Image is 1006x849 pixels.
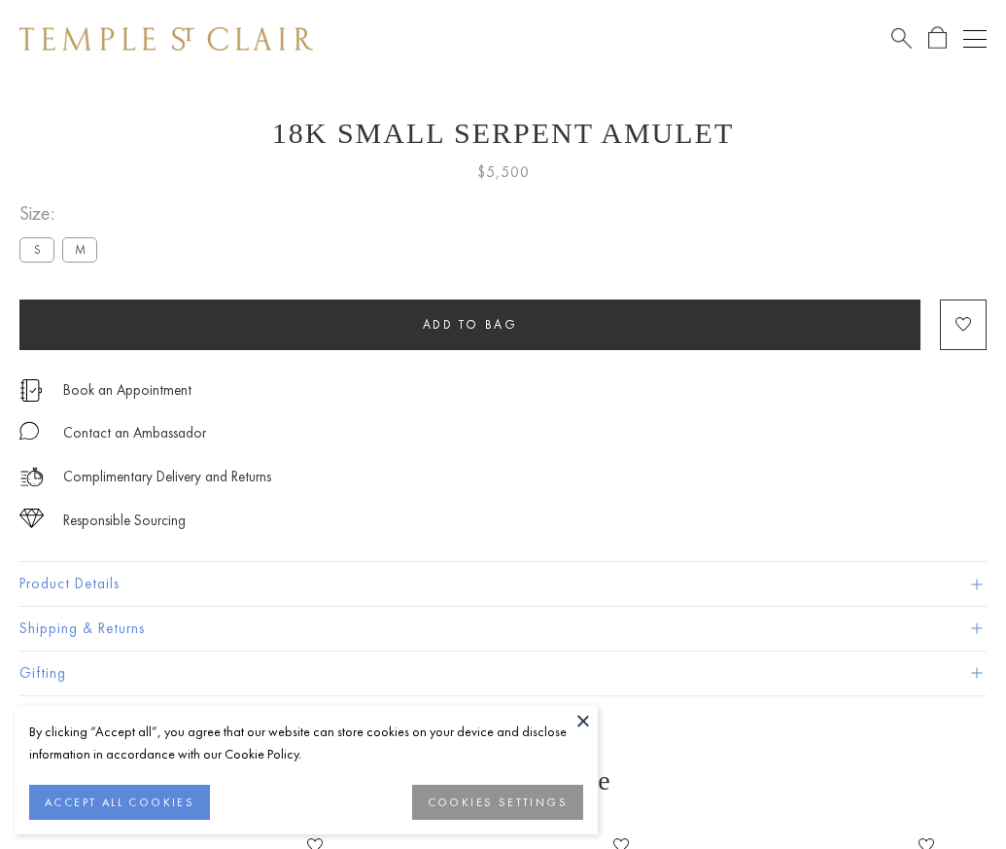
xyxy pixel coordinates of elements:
[891,26,912,51] a: Search
[63,465,271,489] p: Complimentary Delivery and Returns
[963,27,987,51] button: Open navigation
[29,721,583,765] div: By clicking “Accept all”, you agree that our website can store cookies on your device and disclos...
[63,509,186,533] div: Responsible Sourcing
[19,509,44,528] img: icon_sourcing.svg
[423,316,518,333] span: Add to bag
[412,785,583,820] button: COOKIES SETTINGS
[19,379,43,402] img: icon_appointment.svg
[19,197,105,230] span: Size:
[477,159,530,185] span: $5,500
[19,237,54,262] label: S
[29,785,210,820] button: ACCEPT ALL COOKIES
[19,652,987,695] button: Gifting
[19,27,313,51] img: Temple St. Clair
[19,117,987,150] h1: 18K Small Serpent Amulet
[19,562,987,606] button: Product Details
[19,607,987,651] button: Shipping & Returns
[63,421,206,445] div: Contact an Ambassador
[19,300,920,350] button: Add to bag
[63,379,191,401] a: Book an Appointment
[62,237,97,262] label: M
[19,421,39,441] img: MessageIcon-01_2.svg
[928,26,947,51] a: Open Shopping Bag
[19,465,44,489] img: icon_delivery.svg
